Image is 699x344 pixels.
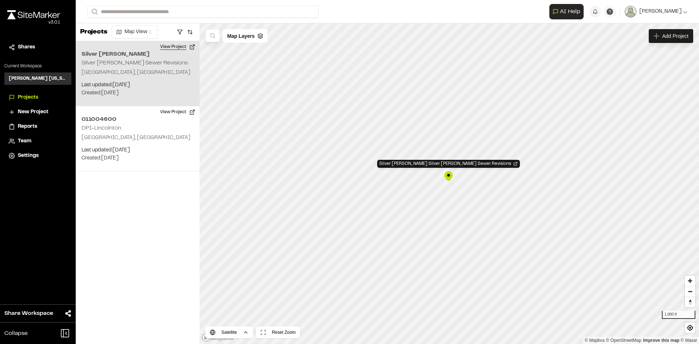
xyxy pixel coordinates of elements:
[82,50,194,59] h2: Silver [PERSON_NAME]
[18,108,48,116] span: New Project
[4,329,28,338] span: Collapse
[662,311,695,319] div: 1,000 ft
[227,32,254,40] span: Map Layers
[377,160,520,168] div: Open Project
[87,6,100,18] button: Search
[9,43,67,51] a: Shares
[560,7,580,16] span: AI Help
[200,23,699,344] canvas: Map
[82,154,194,162] p: Created: [DATE]
[4,63,71,70] p: Current Workspace
[4,309,53,318] span: Share Workspace
[82,60,188,66] h2: Silver [PERSON_NAME] Sewer Revisions
[156,106,200,118] button: View Project
[18,94,38,102] span: Projects
[685,297,695,307] button: Reset bearing to north
[7,10,60,19] img: rebrand.png
[82,69,194,77] p: [GEOGRAPHIC_DATA], [GEOGRAPHIC_DATA]
[585,338,605,343] a: Mapbox
[643,338,679,343] a: Map feedback
[9,94,67,102] a: Projects
[82,134,194,142] p: [GEOGRAPHIC_DATA], [GEOGRAPHIC_DATA]
[443,171,454,182] div: Map marker
[202,333,234,342] a: Mapbox logo
[9,152,67,160] a: Settings
[639,8,682,16] span: [PERSON_NAME]
[80,27,107,37] p: Projects
[82,126,121,131] h2: DPI-Lincolnton
[662,32,688,40] span: Add Project
[9,108,67,116] a: New Project
[685,323,695,333] button: Find my location
[82,115,194,124] h2: 011004600
[256,327,300,338] button: Reset Zoom
[685,286,695,297] span: Zoom out
[82,146,194,154] p: Last updated: [DATE]
[9,75,67,82] h3: [PERSON_NAME] [US_STATE]
[18,152,39,160] span: Settings
[82,89,194,97] p: Created: [DATE]
[685,276,695,286] button: Zoom in
[9,123,67,131] a: Reports
[606,338,641,343] a: OpenStreetMap
[549,4,587,19] div: Open AI Assistant
[205,327,253,338] button: Satellite
[18,137,31,145] span: Team
[625,6,687,17] button: [PERSON_NAME]
[82,81,194,89] p: Last updated: [DATE]
[549,4,584,19] button: Open AI Assistant
[18,43,35,51] span: Shares
[7,19,60,26] div: Oh geez...please don't...
[625,6,636,17] img: User
[685,286,695,297] button: Zoom out
[156,41,200,53] button: View Project
[680,338,697,343] a: Maxar
[18,123,37,131] span: Reports
[9,137,67,145] a: Team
